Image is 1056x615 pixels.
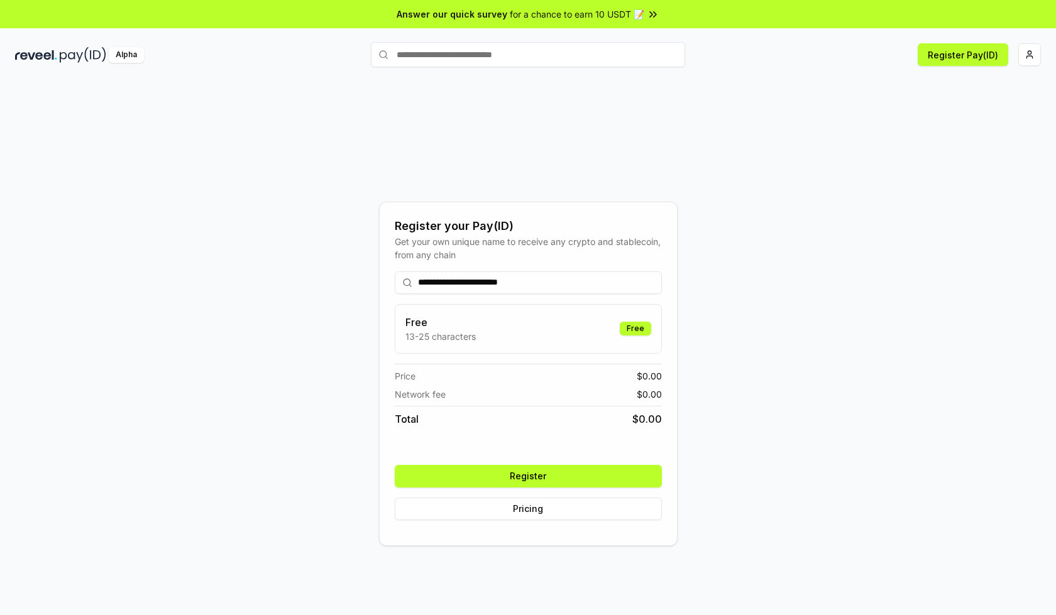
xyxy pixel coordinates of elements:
span: for a chance to earn 10 USDT 📝 [510,8,644,21]
div: Free [620,322,651,335]
div: Register your Pay(ID) [395,217,662,235]
button: Pricing [395,498,662,520]
h3: Free [405,315,476,330]
span: $ 0.00 [637,369,662,383]
div: Alpha [109,47,144,63]
img: reveel_dark [15,47,57,63]
span: Price [395,369,415,383]
span: $ 0.00 [632,411,662,427]
img: pay_id [60,47,106,63]
div: Get your own unique name to receive any crypto and stablecoin, from any chain [395,235,662,261]
span: Answer our quick survey [397,8,507,21]
span: $ 0.00 [637,388,662,401]
span: Network fee [395,388,446,401]
span: Total [395,411,419,427]
button: Register [395,465,662,487]
p: 13-25 characters [405,330,476,343]
button: Register Pay(ID) [918,43,1008,66]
